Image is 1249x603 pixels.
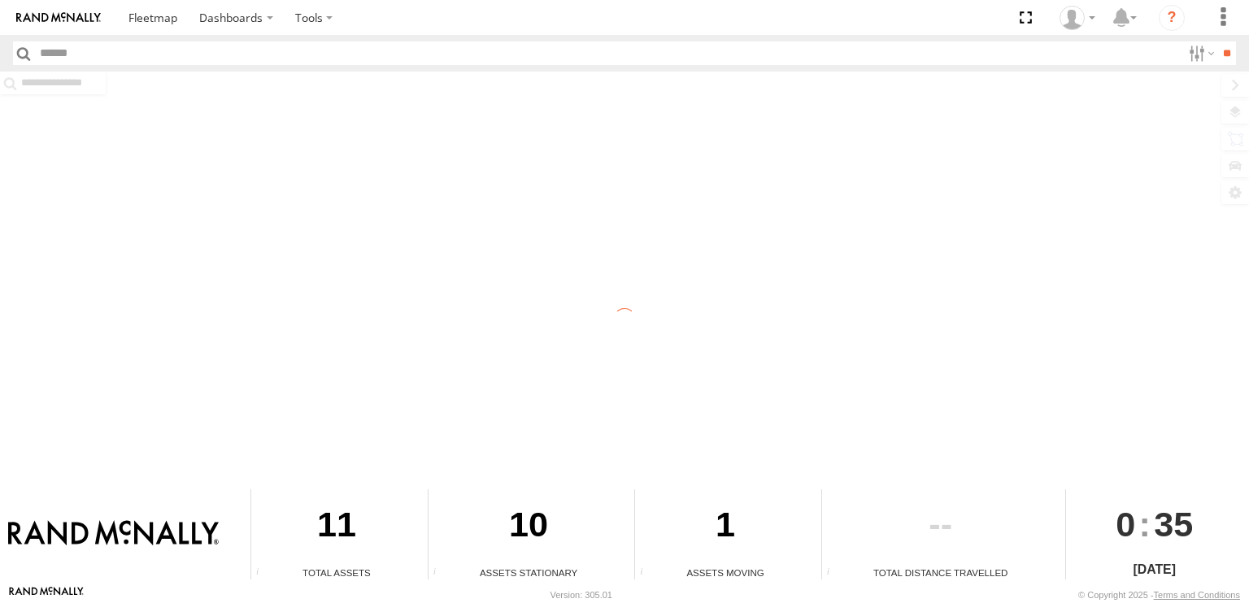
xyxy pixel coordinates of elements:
[1066,489,1243,559] div: :
[1054,6,1101,30] div: Valeo Dash
[251,567,276,579] div: Total number of Enabled Assets
[251,566,422,579] div: Total Assets
[551,590,612,600] div: Version: 305.01
[429,566,629,579] div: Assets Stationary
[429,489,629,566] div: 10
[1159,5,1185,31] i: ?
[16,12,101,24] img: rand-logo.svg
[1066,560,1243,579] div: [DATE]
[822,567,846,579] div: Total distance travelled by all assets within specified date range and applied filters
[9,587,84,603] a: Visit our Website
[1116,489,1135,559] span: 0
[635,566,815,579] div: Assets Moving
[429,567,453,579] div: Total number of assets current stationary.
[1078,590,1240,600] div: © Copyright 2025 -
[251,489,422,566] div: 11
[8,520,219,548] img: Rand McNally
[1182,41,1217,65] label: Search Filter Options
[822,566,1060,579] div: Total Distance Travelled
[1154,590,1240,600] a: Terms and Conditions
[635,489,815,566] div: 1
[1154,489,1193,559] span: 35
[635,567,659,579] div: Total number of assets current in transit.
